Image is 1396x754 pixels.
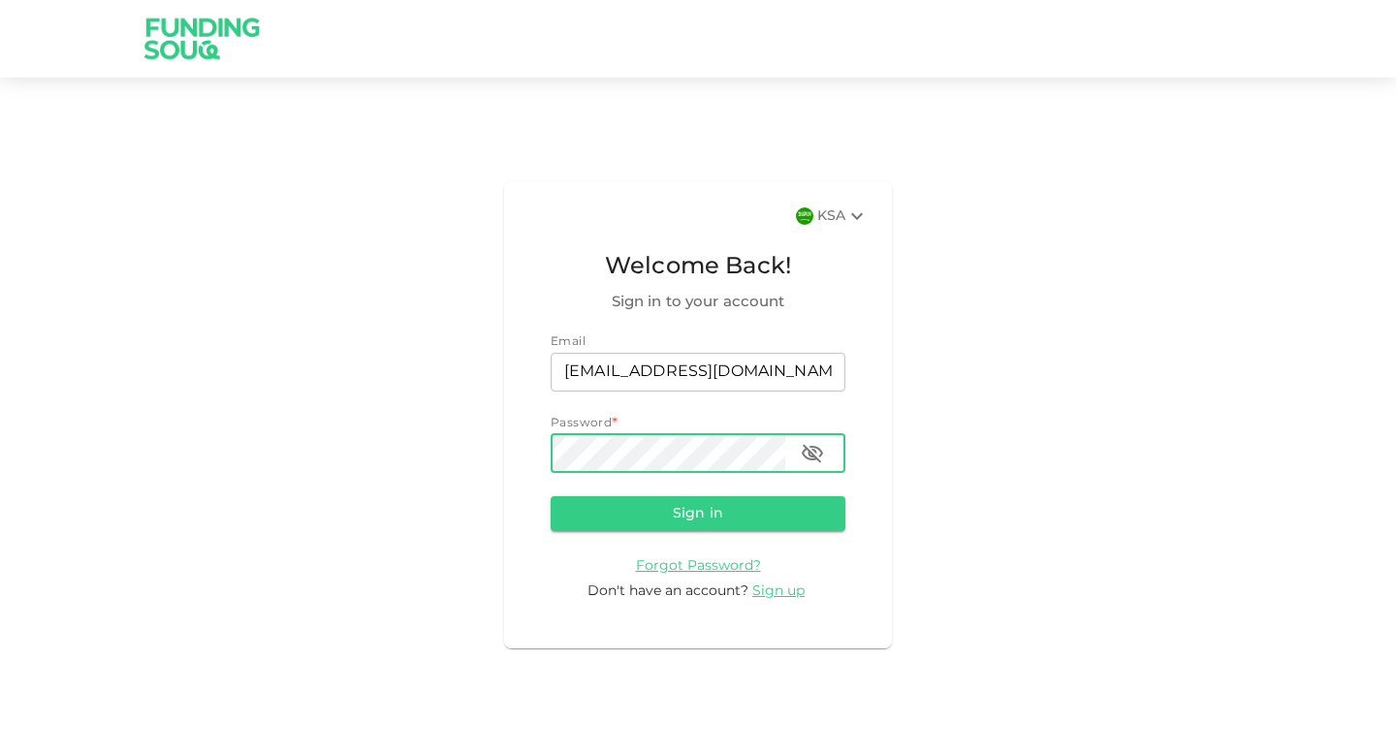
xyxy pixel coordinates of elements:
input: email [551,353,845,392]
div: KSA [817,204,869,228]
span: Sign up [752,584,805,598]
span: Password [551,418,612,429]
img: flag-sa.b9a346574cdc8950dd34b50780441f57.svg [796,207,813,225]
input: password [551,434,785,473]
span: Don't have an account? [587,584,748,598]
span: Email [551,336,586,348]
span: Forgot Password? [636,559,761,573]
span: Welcome Back! [551,249,845,286]
span: Sign in to your account [551,291,845,314]
button: Sign in [551,496,845,531]
a: Forgot Password? [636,558,761,573]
